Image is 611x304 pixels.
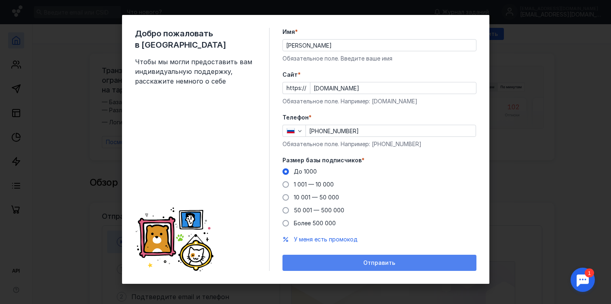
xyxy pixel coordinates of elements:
[294,235,358,243] button: У меня есть промокод
[294,194,339,201] span: 10 001 — 50 000
[294,220,336,226] span: Более 500 000
[135,57,256,86] span: Чтобы мы могли предоставить вам индивидуальную поддержку, расскажите немного о себе
[294,207,344,214] span: 50 001 — 500 000
[363,260,395,266] span: Отправить
[282,97,476,105] div: Обязательное поле. Например: [DOMAIN_NAME]
[282,140,476,148] div: Обязательное поле. Например: [PHONE_NUMBER]
[282,55,476,63] div: Обязательное поле. Введите ваше имя
[282,255,476,271] button: Отправить
[294,236,358,243] span: У меня есть промокод
[18,5,27,14] div: 1
[135,28,256,50] span: Добро пожаловать в [GEOGRAPHIC_DATA]
[282,156,362,164] span: Размер базы подписчиков
[294,181,334,188] span: 1 001 — 10 000
[282,28,295,36] span: Имя
[294,168,317,175] span: До 1000
[282,71,298,79] span: Cайт
[282,113,309,122] span: Телефон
